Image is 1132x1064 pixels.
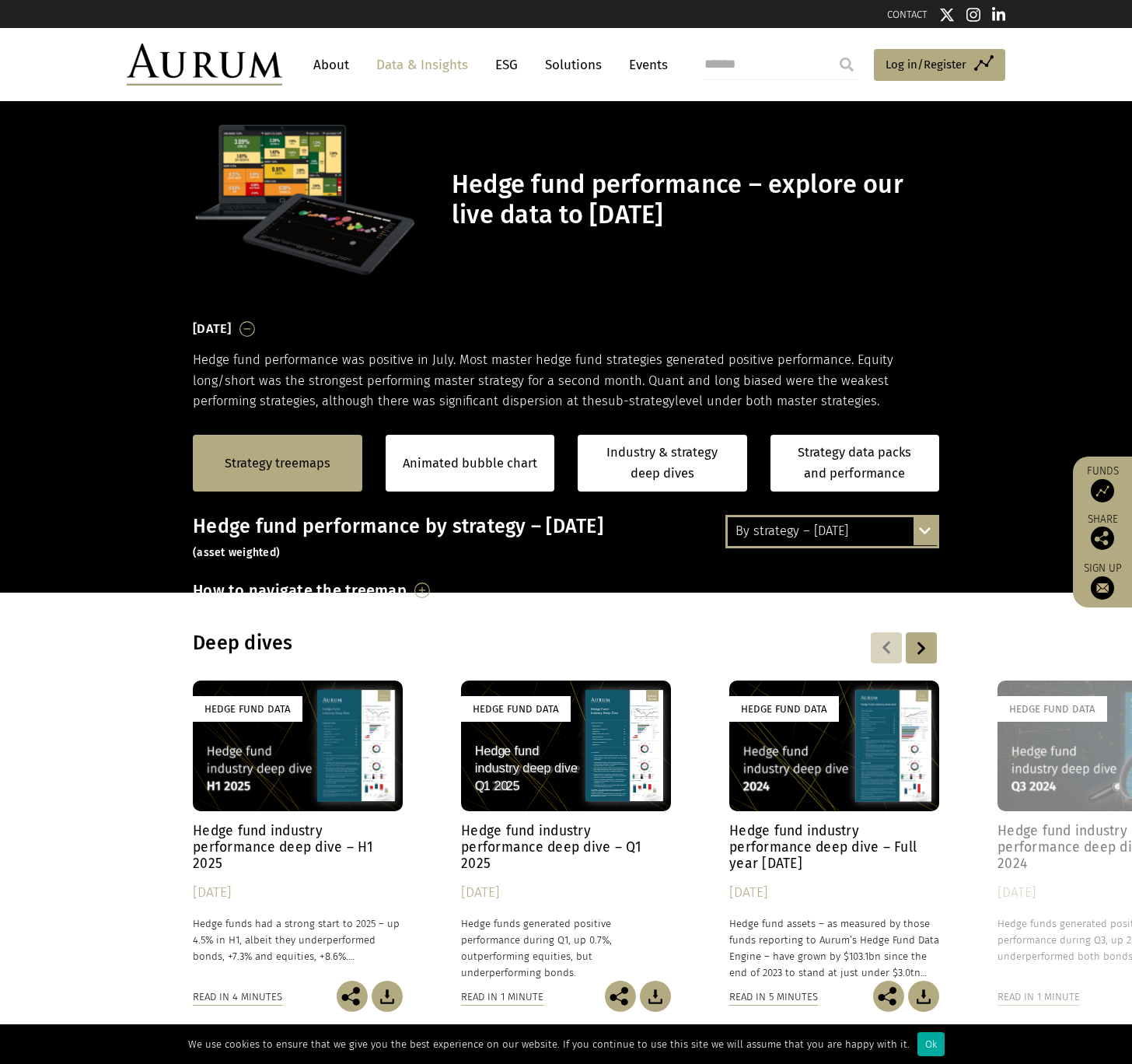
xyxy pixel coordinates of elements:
a: Events [621,51,668,79]
h4: Hedge fund industry performance deep dive – Q1 2025 [461,823,671,872]
img: Share this post [1091,527,1114,550]
div: [DATE] [729,882,939,904]
h4: Hedge fund industry performance deep dive – H1 2025 [193,823,403,872]
div: Ok [917,1032,945,1056]
img: Share this post [605,981,636,1012]
h4: Hedge fund industry performance deep dive – Full year [DATE] [729,823,939,872]
div: By strategy – [DATE] [728,517,937,545]
a: Animated bubble chart [403,453,537,474]
h1: Hedge fund performance – explore our live data to [DATE] [452,170,935,230]
div: Read in 1 minute [461,989,543,1006]
a: CONTACT [887,9,928,20]
a: Hedge Fund Data Hedge fund industry performance deep dive – Q1 2025 [DATE] Hedge funds generated ... [461,681,671,982]
div: Hedge Fund Data [461,696,571,722]
h3: Deep dives [193,632,739,655]
div: Share [1081,514,1124,550]
a: Industry & strategy deep dives [578,435,747,492]
a: Log in/Register [874,49,1005,82]
div: [DATE] [461,882,671,904]
p: Hedge fund assets – as measured by those funds reporting to Aurum’s Hedge Fund Data Engine – have... [729,915,939,982]
a: Hedge Fund Data Hedge fund industry performance deep dive – H1 2025 [DATE] Hedge funds had a stro... [193,681,403,982]
img: Share this post [337,981,368,1012]
a: Funds [1081,464,1124,502]
img: Twitter icon [939,7,955,23]
img: Aurum [127,44,282,86]
a: Sign up [1081,562,1124,600]
div: Read in 5 minutes [729,989,818,1006]
p: Hedge funds generated positive performance during Q1, up 0.7%, outperforming equities, but underp... [461,915,671,982]
a: Strategy data packs and performance [770,435,940,492]
img: Instagram icon [966,7,980,23]
input: Submit [831,49,862,80]
a: ESG [487,51,526,79]
h3: How to navigate the treemap [193,577,407,604]
div: Hedge Fund Data [193,696,302,722]
img: Download Article [640,981,671,1012]
img: Access Funds [1091,479,1114,502]
a: Hedge Fund Data Hedge fund industry performance deep dive – Full year [DATE] [DATE] Hedge fund as... [729,681,939,982]
img: Share this post [873,981,904,1012]
p: Hedge fund performance was positive in July. Most master hedge fund strategies generated positive... [193,350,939,411]
a: Data & Insights [369,51,476,79]
img: Download Article [372,981,403,1012]
small: (asset weighted) [193,546,280,559]
a: About [306,51,357,79]
h3: Hedge fund performance by strategy – [DATE] [193,515,939,562]
img: Sign up to our newsletter [1091,576,1114,600]
div: Hedge Fund Data [997,696,1107,722]
a: Strategy treemaps [225,453,330,474]
div: Read in 4 minutes [193,989,282,1006]
img: Download Article [908,981,939,1012]
div: Hedge Fund Data [729,696,839,722]
img: Linkedin icon [992,7,1006,23]
div: Read in 1 minute [997,989,1080,1006]
a: Solutions [537,51,610,79]
span: sub-strategy [602,394,675,408]
h3: [DATE] [193,317,232,341]
div: [DATE] [193,882,403,904]
p: Hedge funds had a strong start to 2025 – up 4.5% in H1, albeit they underperformed bonds, +7.3% a... [193,915,403,964]
span: Log in/Register [886,55,966,74]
